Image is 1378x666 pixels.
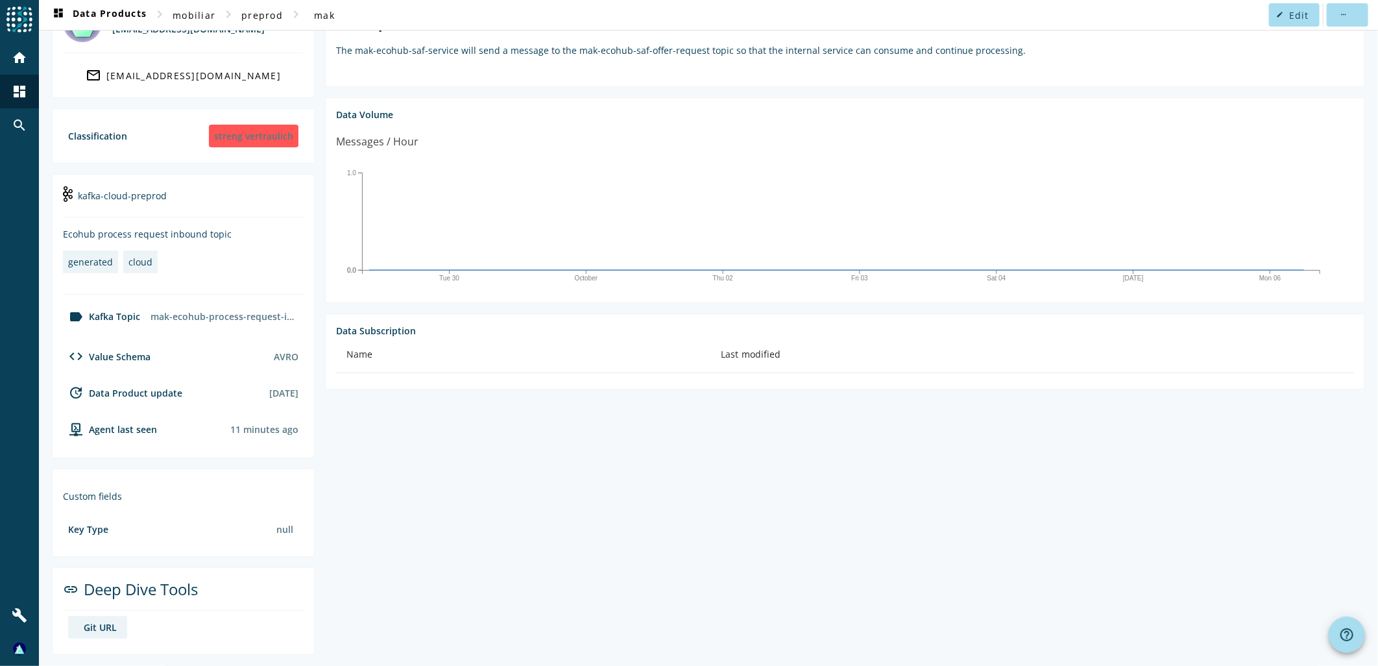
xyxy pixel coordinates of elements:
span: mak [314,9,335,21]
div: Deep Dive Tools [63,578,304,611]
text: [DATE] [1123,275,1144,282]
text: October [574,275,598,282]
mat-icon: dashboard [51,7,66,23]
button: mobiliar [167,3,221,27]
div: kafka-cloud-preprod [63,185,304,217]
div: Data Subscription [336,325,1354,337]
mat-icon: more_horiz [1340,11,1347,18]
mat-icon: link [63,582,79,597]
mat-icon: search [12,117,27,133]
mat-icon: edit [1277,11,1284,18]
div: agent-env-cloud-preprod [63,421,157,437]
div: Agents typically reports every 15min to 1h [230,423,298,436]
text: 1.0 [347,169,356,177]
mat-icon: chevron_right [288,6,304,22]
th: Name [336,337,711,373]
div: Classification [68,130,127,142]
th: Last modified [710,337,1354,373]
span: preprod [241,9,283,21]
img: spoud-logo.svg [6,6,32,32]
div: Data Product update [63,385,182,401]
div: Key Type [68,523,108,536]
text: Tue 30 [439,275,459,282]
div: [DATE] [269,387,298,399]
a: deep dive imageGit URL [68,616,127,639]
div: Git URL [84,621,117,634]
div: Messages / Hour [336,134,418,150]
button: preprod [236,3,288,27]
mat-icon: build [12,608,27,623]
mat-icon: code [68,349,84,364]
button: mak [304,3,345,27]
button: Data Products [45,3,152,27]
mat-icon: label [68,309,84,325]
mat-icon: update [68,385,84,401]
text: Sat 04 [987,275,1006,282]
span: mobiliar [173,9,215,21]
span: Data Products [51,7,147,23]
mat-icon: help_outline [1339,627,1355,643]
div: Custom fields [63,490,304,502]
div: [EMAIL_ADDRESS][DOMAIN_NAME] [106,69,281,82]
a: [EMAIL_ADDRESS][DOMAIN_NAME] [63,64,304,87]
mat-icon: home [12,50,27,66]
mat-icon: chevron_right [221,6,236,22]
div: mak-ecohub-process-request-inbound-preprod [145,305,304,328]
img: kafka-cloud-preprod [63,186,73,202]
div: cloud [128,256,152,268]
div: Value Schema [63,349,151,364]
img: 51792112b3ac9edf3b507776fbf1ed2c [13,643,26,656]
div: Kafka Topic [63,309,140,325]
text: Mon 06 [1259,275,1281,282]
mat-icon: mail_outline [86,68,101,83]
p: The mak-ecohub-saf-service will send a message to the mak-ecohub-saf-offer-request topic so that ... [336,44,1354,56]
span: Edit [1289,9,1309,21]
button: Edit [1269,3,1320,27]
div: AVRO [274,351,298,363]
text: Fri 03 [851,275,868,282]
div: null [271,518,298,541]
div: Ecohub process request inbound topic [63,228,304,240]
mat-icon: dashboard [12,84,27,99]
div: Data Volume [336,108,1354,121]
mat-icon: chevron_right [152,6,167,22]
div: streng vertraulich [209,125,298,147]
text: Thu 02 [713,275,734,282]
text: 0.0 [347,267,356,274]
div: generated [68,256,113,268]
